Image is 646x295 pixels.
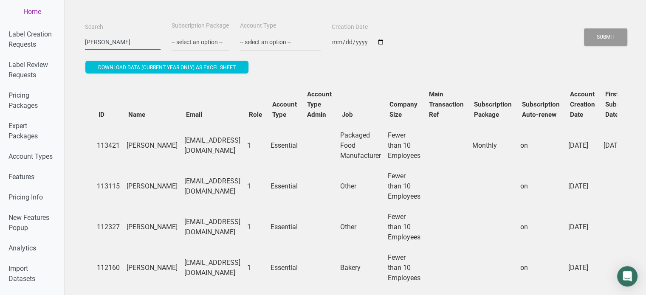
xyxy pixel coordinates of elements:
[244,166,267,207] td: 1
[244,207,267,247] td: 1
[565,207,600,247] td: [DATE]
[267,125,302,166] td: Essential
[565,166,600,207] td: [DATE]
[93,207,123,247] td: 112327
[93,125,123,166] td: 113421
[181,166,244,207] td: [EMAIL_ADDRESS][DOMAIN_NAME]
[584,28,627,46] button: Submit
[337,166,384,207] td: Other
[617,266,638,287] div: Open Intercom Messenger
[517,247,565,288] td: on
[85,23,103,31] label: Search
[469,125,517,166] td: Monthly
[384,125,424,166] td: Fewer than 10 Employees
[570,90,595,118] b: Account Creation Date
[240,22,276,30] label: Account Type
[337,125,384,166] td: Packaged Food Manufacturer
[244,247,267,288] td: 1
[337,247,384,288] td: Bakery
[517,125,565,166] td: on
[332,23,368,31] label: Creation Date
[384,247,424,288] td: Fewer than 10 Employees
[522,101,560,118] b: Subscription Auto-renew
[605,90,643,118] b: First Subscription Date
[272,101,297,118] b: Account Type
[517,166,565,207] td: on
[128,111,145,118] b: Name
[474,101,512,118] b: Subscription Package
[342,111,353,118] b: Job
[307,90,332,118] b: Account Type Admin
[384,207,424,247] td: Fewer than 10 Employees
[517,207,565,247] td: on
[389,101,418,118] b: Company Size
[123,166,181,207] td: [PERSON_NAME]
[384,166,424,207] td: Fewer than 10 Employees
[93,247,123,288] td: 112160
[98,65,236,70] span: Download data (current year only) as excel sheet
[267,207,302,247] td: Essential
[123,247,181,288] td: [PERSON_NAME]
[186,111,202,118] b: Email
[244,125,267,166] td: 1
[267,166,302,207] td: Essential
[267,247,302,288] td: Essential
[93,166,123,207] td: 113115
[181,125,244,166] td: [EMAIL_ADDRESS][DOMAIN_NAME]
[99,111,104,118] b: ID
[123,207,181,247] td: [PERSON_NAME]
[181,247,244,288] td: [EMAIL_ADDRESS][DOMAIN_NAME]
[337,207,384,247] td: Other
[565,125,600,166] td: [DATE]
[172,22,229,30] label: Subscription Package
[249,111,262,118] b: Role
[123,125,181,166] td: [PERSON_NAME]
[429,90,464,118] b: Main Transaction Ref
[565,247,600,288] td: [DATE]
[85,61,248,73] button: Download data (current year only) as excel sheet
[181,207,244,247] td: [EMAIL_ADDRESS][DOMAIN_NAME]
